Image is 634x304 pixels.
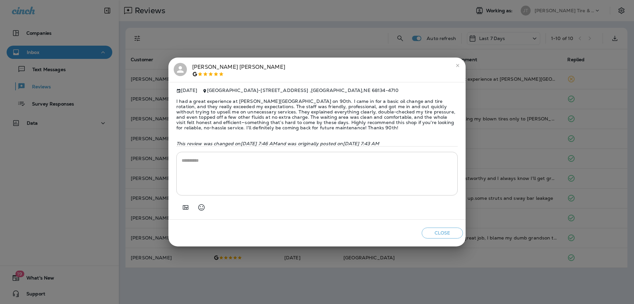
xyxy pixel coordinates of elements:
button: Add in a premade template [179,201,192,214]
span: [GEOGRAPHIC_DATA] - [STREET_ADDRESS] , [GEOGRAPHIC_DATA] , NE 68134-4710 [207,87,399,93]
button: close [452,60,463,71]
button: Close [422,228,463,239]
span: and was originally posted on [DATE] 7:43 AM [277,141,379,147]
p: This review was changed on [DATE] 7:46 AM [176,141,458,146]
span: I had a great experience at [PERSON_NAME][GEOGRAPHIC_DATA] on 90th. I came in for a basic oil cha... [176,93,458,136]
div: [PERSON_NAME] [PERSON_NAME] [192,63,285,77]
button: Select an emoji [195,201,208,214]
span: [DATE] [176,88,197,93]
